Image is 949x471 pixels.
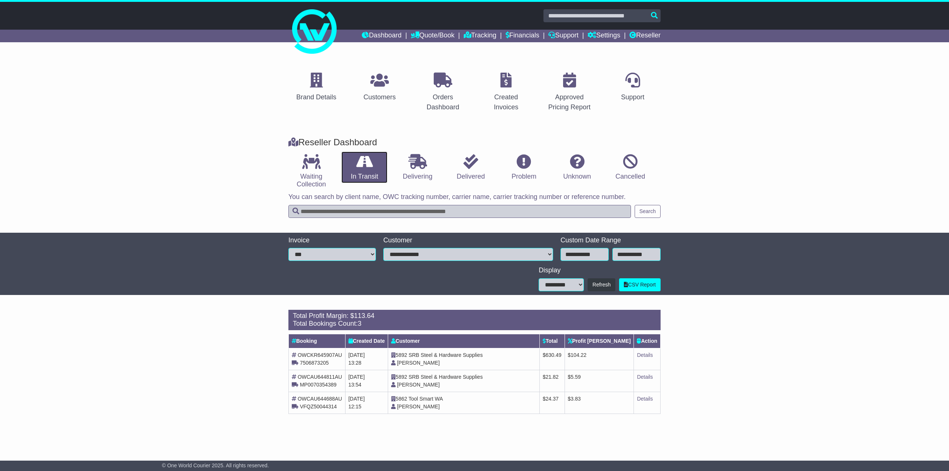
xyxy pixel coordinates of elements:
[420,92,466,112] div: Orders Dashboard
[621,92,644,102] div: Support
[354,312,374,319] span: 113.64
[571,352,586,358] span: 104.22
[300,382,337,388] span: MP0070354389
[363,92,396,102] div: Customers
[293,320,656,328] div: Total Bookings Count:
[634,334,661,348] th: Action
[397,360,440,366] span: [PERSON_NAME]
[396,396,407,402] span: 5862
[396,352,407,358] span: 5892
[588,30,620,42] a: Settings
[348,396,365,402] span: [DATE]
[546,396,559,402] span: 24.37
[383,236,553,245] div: Customer
[395,152,440,183] a: Delivering
[396,374,407,380] span: 5892
[285,137,664,148] div: Reseller Dashboard
[565,370,634,392] td: $
[637,352,653,358] a: Details
[546,352,562,358] span: 630.49
[358,70,400,105] a: Customers
[298,374,342,380] span: OWCAU644811AU
[300,404,337,409] span: VFQZ50044314
[619,278,661,291] a: CSV Report
[358,320,361,327] span: 3
[571,374,581,380] span: 5.59
[348,360,361,366] span: 13:28
[348,382,361,388] span: 13:54
[546,92,593,112] div: Approved Pricing Report
[539,348,565,370] td: $
[345,334,388,348] th: Created Date
[542,70,598,115] a: Approved Pricing Report
[588,278,615,291] button: Refresh
[506,30,539,42] a: Financials
[348,374,365,380] span: [DATE]
[288,193,661,201] p: You can search by client name, OWC tracking number, carrier name, carrier tracking number or refe...
[388,334,540,348] th: Customer
[409,396,443,402] span: Tool Smart WA
[608,152,653,183] a: Cancelled
[629,30,661,42] a: Reseller
[478,70,534,115] a: Created Invoices
[296,92,336,102] div: Brand Details
[637,396,653,402] a: Details
[539,370,565,392] td: $
[635,205,661,218] button: Search
[561,236,661,245] div: Custom Date Range
[616,70,649,105] a: Support
[546,374,559,380] span: 21.82
[362,30,401,42] a: Dashboard
[411,30,454,42] a: Quote/Book
[348,404,361,409] span: 12:15
[348,352,365,358] span: [DATE]
[501,152,547,183] a: Problem
[571,396,581,402] span: 3.83
[415,70,471,115] a: Orders Dashboard
[409,352,483,358] span: SRB Steel & Hardware Supplies
[293,312,656,320] div: Total Profit Margin: $
[448,152,493,183] a: Delivered
[288,236,376,245] div: Invoice
[397,404,440,409] span: [PERSON_NAME]
[565,392,634,414] td: $
[288,152,334,191] a: Waiting Collection
[548,30,578,42] a: Support
[483,92,529,112] div: Created Invoices
[409,374,483,380] span: SRB Steel & Hardware Supplies
[289,334,345,348] th: Booking
[298,396,342,402] span: OWCAU644688AU
[291,70,341,105] a: Brand Details
[539,392,565,414] td: $
[464,30,496,42] a: Tracking
[554,152,600,183] a: Unknown
[300,360,329,366] span: 7506873205
[162,462,269,468] span: © One World Courier 2025. All rights reserved.
[397,382,440,388] span: [PERSON_NAME]
[341,152,387,183] a: In Transit
[539,334,565,348] th: Total
[565,348,634,370] td: $
[637,374,653,380] a: Details
[539,266,661,275] div: Display
[298,352,342,358] span: OWCKR645907AU
[565,334,634,348] th: Profit [PERSON_NAME]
